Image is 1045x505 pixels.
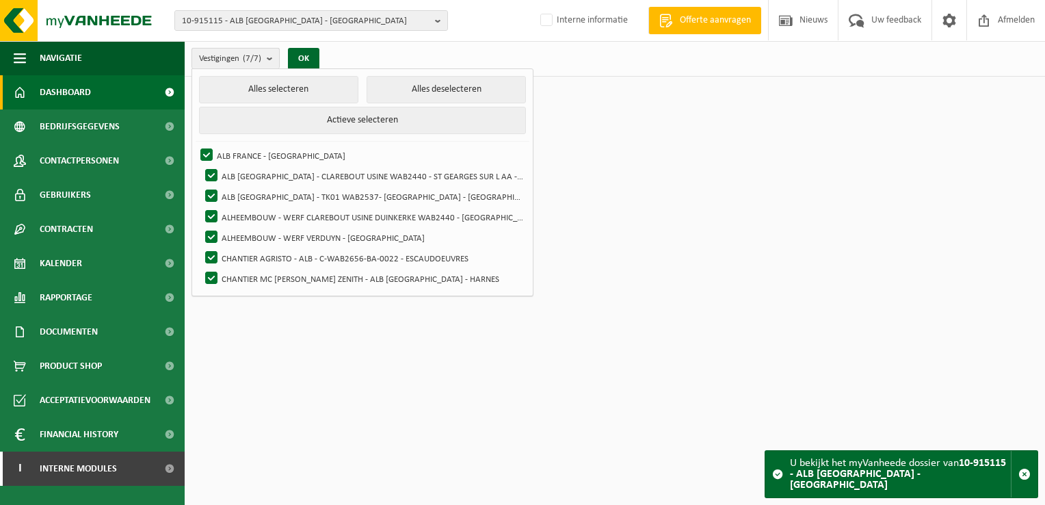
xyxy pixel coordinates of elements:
[202,166,525,186] label: ALB [GEOGRAPHIC_DATA] - CLAREBOUT USINE WAB2440 - ST GEARGES SUR L AA - [GEOGRAPHIC_DATA] SUR L AA
[367,76,526,103] button: Alles deselecteren
[538,10,628,31] label: Interne informatie
[191,48,280,68] button: Vestigingen(7/7)
[40,144,119,178] span: Contactpersonen
[40,75,91,109] span: Dashboard
[243,54,261,63] count: (7/7)
[174,10,448,31] button: 10-915115 - ALB [GEOGRAPHIC_DATA] - [GEOGRAPHIC_DATA]
[40,178,91,212] span: Gebruikers
[202,248,525,268] label: CHANTIER AGRISTO - ALB - C-WAB2656-BA-0022 - ESCAUDOEUVRES
[202,268,525,289] label: CHANTIER MC [PERSON_NAME] ZENITH - ALB [GEOGRAPHIC_DATA] - HARNES
[40,452,117,486] span: Interne modules
[40,349,102,383] span: Product Shop
[40,383,150,417] span: Acceptatievoorwaarden
[202,207,525,227] label: ALHEEMBOUW - WERF CLAREBOUT USINE DUINKERKE WAB2440 - [GEOGRAPHIC_DATA]
[40,212,93,246] span: Contracten
[40,315,98,349] span: Documenten
[182,11,429,31] span: 10-915115 - ALB [GEOGRAPHIC_DATA] - [GEOGRAPHIC_DATA]
[790,451,1011,497] div: U bekijkt het myVanheede dossier van
[198,145,525,166] label: ALB FRANCE - [GEOGRAPHIC_DATA]
[199,49,261,69] span: Vestigingen
[790,458,1006,491] strong: 10-915115 - ALB [GEOGRAPHIC_DATA] - [GEOGRAPHIC_DATA]
[199,76,358,103] button: Alles selecteren
[676,14,754,27] span: Offerte aanvragen
[14,452,26,486] span: I
[40,417,118,452] span: Financial History
[40,41,82,75] span: Navigatie
[199,107,526,134] button: Actieve selecteren
[202,227,525,248] label: ALHEEMBOUW - WERF VERDUYN - [GEOGRAPHIC_DATA]
[288,48,319,70] button: OK
[40,246,82,281] span: Kalender
[40,281,92,315] span: Rapportage
[648,7,761,34] a: Offerte aanvragen
[40,109,120,144] span: Bedrijfsgegevens
[202,186,525,207] label: ALB [GEOGRAPHIC_DATA] - TK01 WAB2537- [GEOGRAPHIC_DATA] - [GEOGRAPHIC_DATA]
